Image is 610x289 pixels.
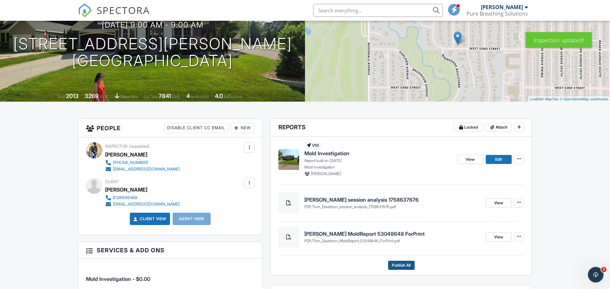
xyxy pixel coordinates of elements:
[231,123,254,133] div: New
[105,150,147,159] div: [PERSON_NAME]
[224,94,242,99] span: bathrooms
[172,94,180,99] span: sq.ft.
[164,123,228,133] div: Disable Client CC Email
[481,4,523,10] div: [PERSON_NAME]
[105,144,128,149] span: Inspector
[13,35,292,70] h1: [STREET_ADDRESS][PERSON_NAME] [GEOGRAPHIC_DATA]
[129,144,150,149] span: (requested)
[560,97,608,101] a: © OpenStreetMap contributors
[105,185,147,195] div: [PERSON_NAME]
[467,10,528,17] div: Pure Breathing Solutions
[105,195,180,201] a: 6126698468
[530,97,541,101] a: Leaflet
[86,276,150,282] span: Mold Investigation - $0.00
[191,94,209,99] span: bedrooms
[528,96,610,102] div: |
[102,20,203,29] h3: [DATE] 9:00 am - 9:00 am
[542,97,559,101] a: © MapTiler
[86,264,254,288] li: Service: Mold Investigation
[105,201,180,207] a: [EMAIL_ADDRESS][DOMAIN_NAME]
[526,32,592,48] div: Inspection updated!
[159,93,171,99] div: 7841
[113,160,148,165] div: [PHONE_NUMBER]
[78,119,262,137] h3: People
[132,216,166,222] a: Client View
[58,94,65,99] span: Built
[215,93,223,99] div: 4.0
[601,267,606,272] span: 3
[78,3,92,18] img: The Best Home Inspection Software - Spectora
[113,195,138,200] div: 6126698468
[588,267,604,283] iframe: Intercom live chat
[105,166,180,172] a: [EMAIL_ADDRESS][DOMAIN_NAME]
[66,93,79,99] div: 2013
[78,9,150,22] a: SPECTORA
[186,93,190,99] div: 4
[113,202,180,207] div: [EMAIL_ADDRESS][DOMAIN_NAME]
[105,179,119,184] span: Client
[105,159,180,166] a: [PHONE_NUMBER]
[78,242,262,259] h3: Services & Add ons
[113,167,180,172] div: [EMAIL_ADDRESS][DOMAIN_NAME]
[85,93,99,99] div: 3269
[144,94,158,99] span: Lot Size
[120,94,138,99] span: basement
[100,94,109,99] span: sq. ft.
[97,3,150,17] span: SPECTORA
[313,4,443,17] input: Search everything...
